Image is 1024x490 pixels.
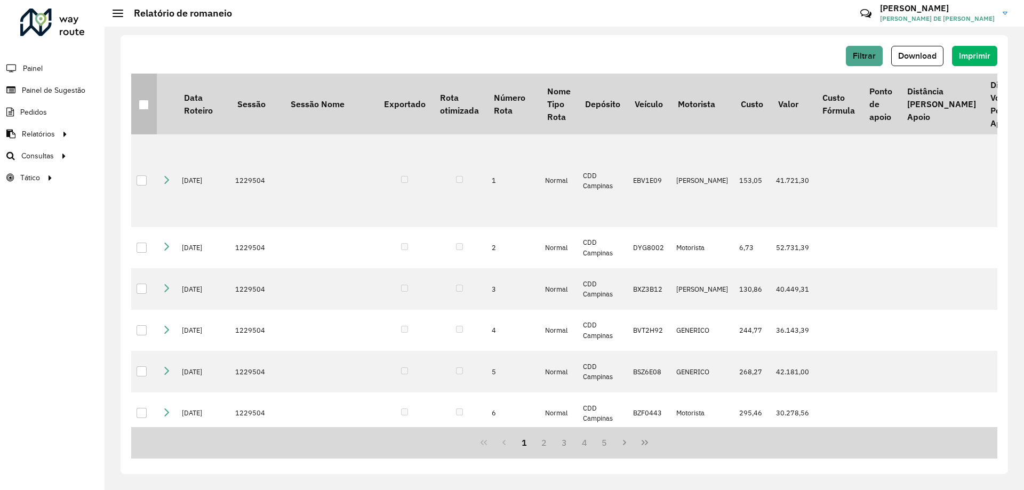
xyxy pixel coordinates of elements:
td: 1229504 [230,134,283,227]
td: 268,27 [734,351,771,392]
td: GENERICO [671,310,734,351]
td: 40.449,31 [771,268,815,310]
td: GENERICO [671,351,734,392]
button: Last Page [635,432,655,453]
th: Sessão Nome [283,74,377,134]
span: Filtrar [853,51,876,60]
td: Normal [540,310,578,351]
button: 5 [595,432,615,453]
th: Data Roteiro [177,74,230,134]
span: Pedidos [20,107,47,118]
td: 1 [486,134,540,227]
td: CDD Campinas [578,268,627,310]
td: Normal [540,227,578,269]
td: 2 [486,227,540,269]
td: [PERSON_NAME] [671,134,734,227]
td: 30.278,56 [771,392,815,434]
th: Exportado [377,74,433,134]
span: Painel de Sugestão [22,85,85,96]
button: 1 [514,432,534,453]
td: BVT2H92 [628,310,671,351]
td: 1229504 [230,392,283,434]
td: BZF0443 [628,392,671,434]
td: Normal [540,351,578,392]
h2: Relatório de romaneio [123,7,232,19]
td: CDD Campinas [578,134,627,227]
button: 3 [554,432,574,453]
td: Motorista [671,392,734,434]
span: Imprimir [959,51,990,60]
td: 153,05 [734,134,771,227]
td: 42.181,00 [771,351,815,392]
td: BXZ3B12 [628,268,671,310]
th: Ponto de apoio [862,74,899,134]
th: Veículo [628,74,671,134]
td: 1229504 [230,227,283,269]
span: Painel [23,63,43,74]
td: [DATE] [177,227,230,269]
td: CDD Campinas [578,310,627,351]
td: 52.731,39 [771,227,815,269]
td: Motorista [671,227,734,269]
td: EBV1E09 [628,134,671,227]
td: 1229504 [230,268,283,310]
button: Download [891,46,943,66]
td: Normal [540,134,578,227]
th: Rota otimizada [433,74,486,134]
span: Tático [20,172,40,183]
th: Depósito [578,74,627,134]
a: Contato Rápido [854,2,877,25]
td: 6,73 [734,227,771,269]
td: [PERSON_NAME] [671,268,734,310]
h3: [PERSON_NAME] [880,3,995,13]
td: 3 [486,268,540,310]
button: Next Page [614,432,635,453]
th: Custo [734,74,771,134]
td: Normal [540,268,578,310]
th: Distância [PERSON_NAME] Apoio [900,74,983,134]
td: CDD Campinas [578,392,627,434]
td: CDD Campinas [578,227,627,269]
td: 1229504 [230,351,283,392]
th: Número Rota [486,74,540,134]
td: 1229504 [230,310,283,351]
td: [DATE] [177,351,230,392]
button: Filtrar [846,46,883,66]
span: Relatórios [22,128,55,140]
button: 2 [534,432,554,453]
th: Nome Tipo Rota [540,74,578,134]
td: 41.721,30 [771,134,815,227]
td: DYG8002 [628,227,671,269]
th: Sessão [230,74,283,134]
th: Custo Fórmula [815,74,862,134]
td: [DATE] [177,392,230,434]
th: Valor [771,74,815,134]
td: [DATE] [177,134,230,227]
td: 36.143,39 [771,310,815,351]
td: CDD Campinas [578,351,627,392]
td: 295,46 [734,392,771,434]
td: 5 [486,351,540,392]
th: Motorista [671,74,734,134]
td: [DATE] [177,268,230,310]
span: Download [898,51,937,60]
span: Consultas [21,150,54,162]
td: 4 [486,310,540,351]
td: 244,77 [734,310,771,351]
td: 130,86 [734,268,771,310]
td: 6 [486,392,540,434]
td: BSZ6E08 [628,351,671,392]
span: [PERSON_NAME] DE [PERSON_NAME] [880,14,995,23]
button: Imprimir [952,46,997,66]
button: 4 [574,432,595,453]
td: [DATE] [177,310,230,351]
td: Normal [540,392,578,434]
